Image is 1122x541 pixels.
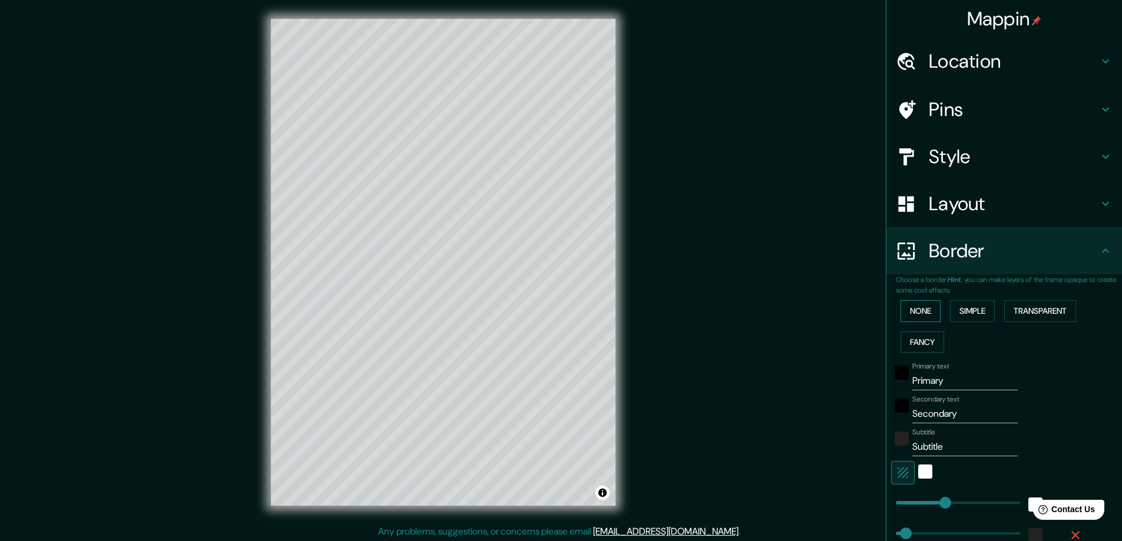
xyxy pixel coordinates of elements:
[950,300,995,322] button: Simple
[918,464,932,479] button: white
[948,275,961,284] b: Hint
[1017,495,1109,528] iframe: Help widget launcher
[740,525,742,539] div: .
[1004,300,1076,322] button: Transparent
[929,98,1098,121] h4: Pins
[967,7,1042,31] h4: Mappin
[929,192,1098,215] h4: Layout
[593,525,739,537] a: [EMAIL_ADDRESS][DOMAIN_NAME]
[912,427,935,437] label: Subtitle
[742,525,744,539] div: .
[929,239,1098,263] h4: Border
[378,525,740,539] p: Any problems, suggestions, or concerns please email .
[895,399,909,413] button: black
[886,38,1122,85] div: Location
[929,145,1098,168] h4: Style
[886,227,1122,274] div: Border
[896,274,1122,296] p: Choose a border. : you can make layers of the frame opaque to create some cool effects.
[886,180,1122,227] div: Layout
[1032,16,1041,25] img: pin-icon.png
[886,133,1122,180] div: Style
[901,300,941,322] button: None
[886,86,1122,133] div: Pins
[895,432,909,446] button: color-222222
[895,366,909,380] button: black
[595,486,610,500] button: Toggle attribution
[929,49,1098,73] h4: Location
[912,361,949,371] label: Primary text
[901,331,944,353] button: Fancy
[912,394,959,404] label: Secondary text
